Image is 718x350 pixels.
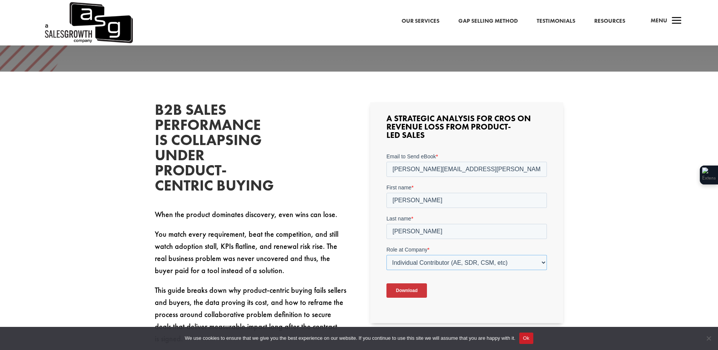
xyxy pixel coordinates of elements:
h3: A Strategic Analysis for CROs on Revenue Loss from Product-Led Sales [386,114,547,143]
span: We use cookies to ensure that we give you the best experience on our website. If you continue to ... [185,334,515,342]
a: Resources [594,16,625,26]
a: Testimonials [537,16,575,26]
h2: B2B Sales Performance Is Collapsing Under Product-Centric Buying [155,102,268,197]
iframe: Form 0 [386,153,547,311]
span: a [669,14,684,29]
a: Gap Selling Method [458,16,518,26]
a: Our Services [402,16,439,26]
button: Ok [519,333,533,344]
p: When the product dominates discovery, even wins can lose. [155,208,348,228]
p: This guide breaks down why product-centric buying fails sellers and buyers, the data proving its ... [155,284,348,345]
img: Extension Icon [702,167,716,183]
p: You match every requirement, beat the competition, and still watch adoption stall, KPIs flatline,... [155,228,348,284]
span: No [705,334,712,342]
span: Menu [651,17,667,24]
